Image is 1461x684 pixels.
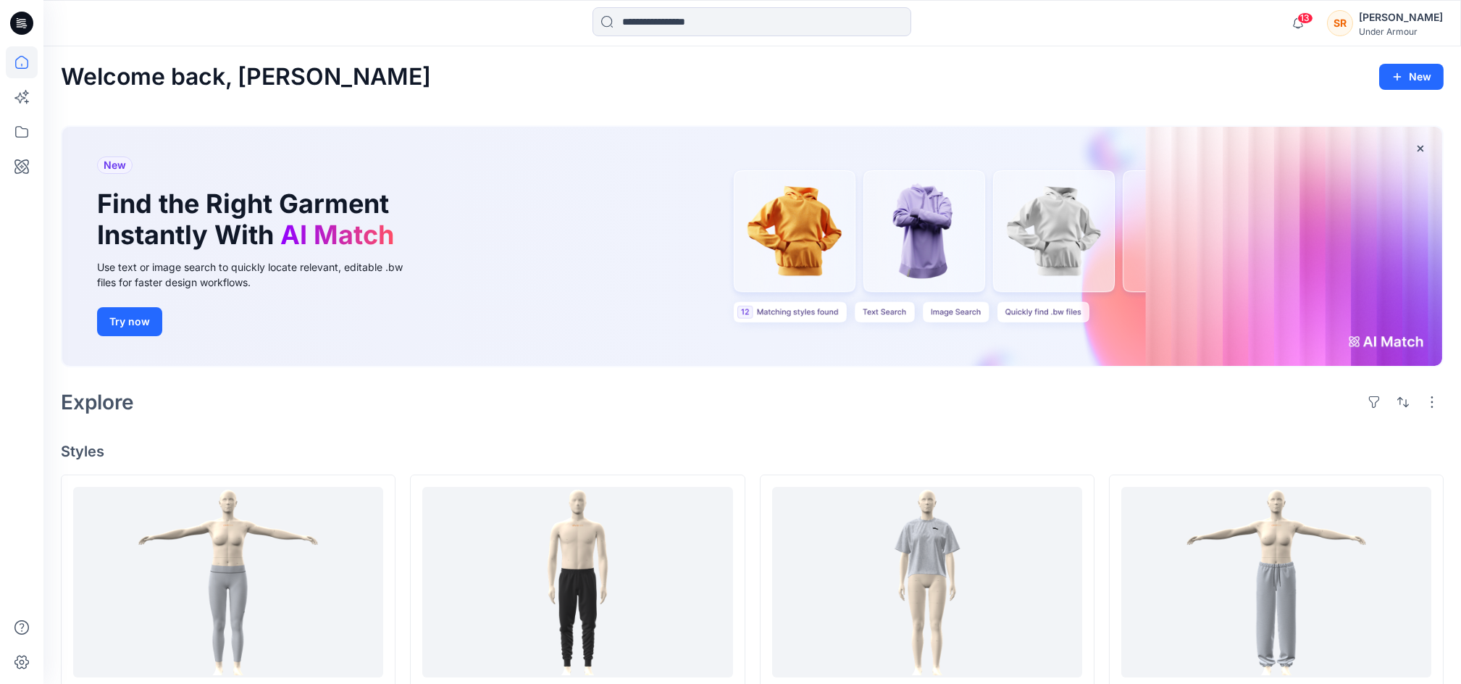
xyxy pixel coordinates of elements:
button: Try now [97,307,162,336]
button: New [1379,64,1444,90]
div: Under Armour [1359,26,1443,37]
a: 6013546 [1121,487,1431,677]
span: New [104,157,126,174]
a: 6007690 [772,487,1082,677]
h2: Explore [61,391,134,414]
a: 6007948 [422,487,732,677]
div: [PERSON_NAME] [1359,9,1443,26]
h1: Find the Right Garment Instantly With [97,188,401,251]
span: 13 [1297,12,1313,24]
h2: Welcome back, [PERSON_NAME] [61,64,431,91]
span: AI Match [280,219,394,251]
div: SR [1327,10,1353,36]
div: Use text or image search to quickly locate relevant, editable .bw files for faster design workflows. [97,259,423,290]
a: 6013663 [73,487,383,677]
h4: Styles [61,443,1444,460]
